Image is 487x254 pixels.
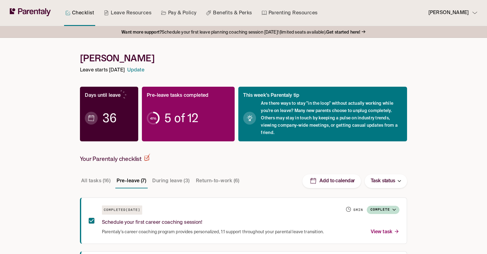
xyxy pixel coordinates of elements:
button: Pre-leave (7) [115,174,147,188]
strong: Get started here! [326,30,360,34]
p: Leave starts [DATE] [80,66,125,74]
span: Schedule your first leave planning coaching session [DATE]! (limited seats available). [121,28,360,37]
button: Task status [365,174,407,188]
p: View task [371,228,399,236]
button: During leave (3) [151,174,191,188]
button: Return-to-work (6) [195,174,241,188]
button: Add to calendar [302,174,361,188]
a: Want more support?Schedule your first leave planning coaching session [DATE]! (limited seats avai... [121,28,365,37]
h6: 5 min [353,208,363,212]
h6: Completed [DATE] [102,205,142,215]
p: Add to calendar [319,178,355,184]
span: Are there ways to stay "in the loop" without actually working while you're on leave? Many new par... [261,100,402,136]
p: → [362,28,366,37]
span: Parentaly’s career coaching program provides personalized, 1:1 support throughout your parental l... [102,229,324,235]
strong: Want more support? [121,30,162,34]
p: This week’s Parentaly tip [243,92,299,100]
button: Complete [367,206,399,214]
p: Pre-leave tasks completed [147,92,208,100]
span: 5 of 12 [164,115,198,121]
p: [PERSON_NAME] [428,9,469,17]
h1: [PERSON_NAME] [80,53,407,64]
h2: Your Parentaly checklist [80,154,150,163]
p: Task status [371,177,395,185]
a: Update [127,66,144,74]
span: 36 [103,115,117,121]
div: Task stage tabs [80,174,242,188]
p: Schedule your first career coaching session! [102,219,203,227]
button: All tasks (16) [80,174,112,188]
p: Days until leave [85,92,121,100]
